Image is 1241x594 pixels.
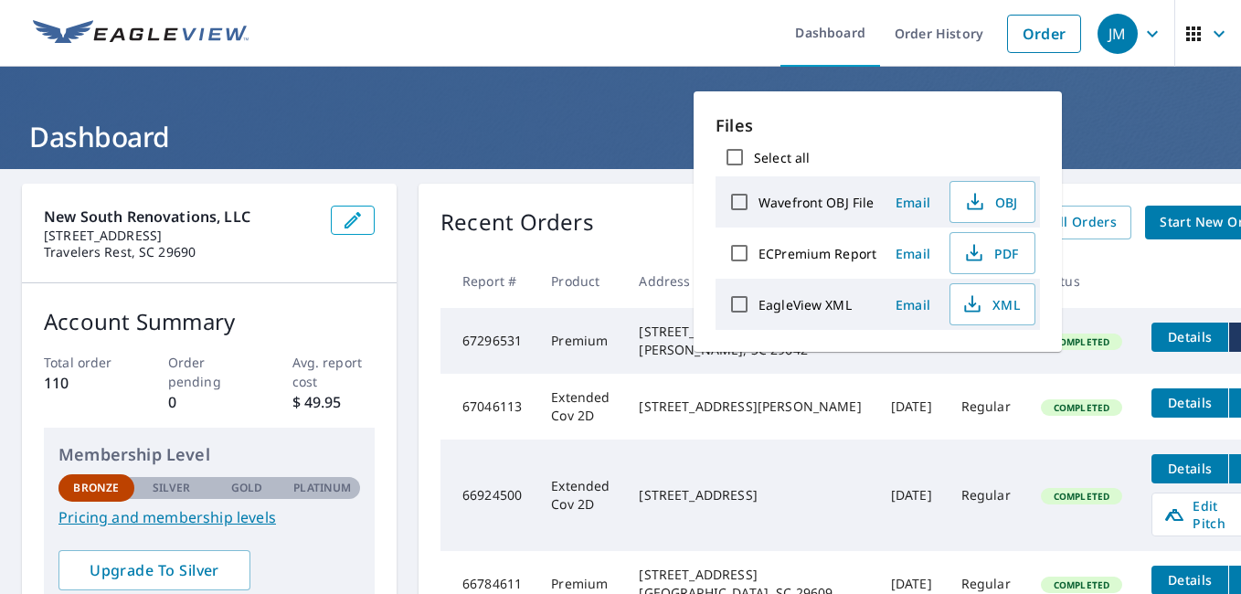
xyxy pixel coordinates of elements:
[624,254,875,308] th: Address
[440,374,536,440] td: 67046113
[884,188,942,217] button: Email
[876,374,947,440] td: [DATE]
[22,118,1219,155] h1: Dashboard
[536,254,624,308] th: Product
[949,181,1035,223] button: OBJ
[1043,490,1120,503] span: Completed
[884,239,942,268] button: Email
[73,480,119,496] p: Bronze
[1098,14,1138,54] div: JM
[440,206,594,239] p: Recent Orders
[536,374,624,440] td: Extended Cov 2D
[58,442,360,467] p: Membership Level
[639,323,861,359] div: [STREET_ADDRESS] [PERSON_NAME], SC 29642
[292,353,376,391] p: Avg. report cost
[716,113,1040,138] p: Files
[168,353,251,391] p: Order pending
[292,391,376,413] p: $ 49.95
[44,228,316,244] p: [STREET_ADDRESS]
[1007,15,1081,53] a: Order
[1043,335,1120,348] span: Completed
[891,194,935,211] span: Email
[44,372,127,394] p: 110
[1162,571,1217,589] span: Details
[293,480,351,496] p: Platinum
[58,550,250,590] a: Upgrade To Silver
[58,506,360,528] a: Pricing and membership levels
[949,283,1035,325] button: XML
[168,391,251,413] p: 0
[44,244,316,260] p: Travelers Rest, SC 29690
[1043,578,1120,591] span: Completed
[440,254,536,308] th: Report #
[44,206,316,228] p: New South Renovations, LLC
[1151,454,1228,483] button: detailsBtn-66924500
[884,291,942,319] button: Email
[1002,206,1131,239] a: View All Orders
[1043,401,1120,414] span: Completed
[754,149,810,166] label: Select all
[536,308,624,374] td: Premium
[947,440,1026,551] td: Regular
[33,20,249,48] img: EV Logo
[1026,254,1137,308] th: Status
[961,191,1020,213] span: OBJ
[1162,394,1217,411] span: Details
[440,308,536,374] td: 67296531
[44,353,127,372] p: Total order
[891,245,935,262] span: Email
[1151,388,1228,418] button: detailsBtn-67046113
[153,480,191,496] p: Silver
[758,194,874,211] label: Wavefront OBJ File
[891,296,935,313] span: Email
[876,440,947,551] td: [DATE]
[440,440,536,551] td: 66924500
[961,242,1020,264] span: PDF
[1151,323,1228,352] button: detailsBtn-67296531
[536,440,624,551] td: Extended Cov 2D
[961,293,1020,315] span: XML
[758,296,852,313] label: EagleView XML
[1162,460,1217,477] span: Details
[639,486,861,504] div: [STREET_ADDRESS]
[231,480,262,496] p: Gold
[73,560,236,580] span: Upgrade To Silver
[1162,328,1217,345] span: Details
[44,305,375,338] p: Account Summary
[1016,211,1117,234] span: View All Orders
[758,245,876,262] label: ECPremium Report
[947,374,1026,440] td: Regular
[639,398,861,416] div: [STREET_ADDRESS][PERSON_NAME]
[949,232,1035,274] button: PDF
